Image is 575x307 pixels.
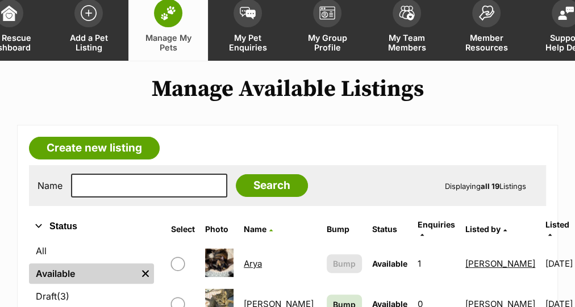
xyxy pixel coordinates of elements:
img: group-profile-icon-3fa3cf56718a62981997c0bc7e787c4b2cf8bcc04b72c1350f741eb67cf2f40e.svg [319,6,335,20]
span: Member Resources [461,33,512,52]
img: dashboard-icon-eb2f2d2d3e046f16d808141f083e7271f6b2e854fb5c12c21221c1fb7104beca.svg [1,5,17,21]
strong: all 19 [481,182,499,191]
button: Bump [327,254,362,273]
button: Status [29,219,154,234]
a: Listed by [465,224,507,234]
a: Create new listing [29,137,160,159]
label: Name [37,180,63,191]
a: Remove filter [137,263,154,284]
span: Listed by [465,224,501,234]
span: My Team Members [381,33,432,52]
span: Displaying Listings [445,182,526,191]
span: translation missing: en.admin.listings.index.attributes.enquiries [418,220,455,229]
span: My Group Profile [302,33,353,52]
input: Search [236,174,308,197]
td: 1 [413,244,460,283]
span: (3) [57,289,69,303]
a: Draft [29,286,154,306]
span: Listed [545,220,569,229]
th: Photo [201,216,238,243]
img: manage-my-pets-icon-02211641906a0b7f246fdf0571729dbe1e7629f14944591b6c1af311fb30b64b.svg [160,6,176,20]
img: help-desk-icon-fdf02630f3aa405de69fd3d07c3f3aa587a6932b1a1747fa1d2bba05be0121f9.svg [558,6,574,20]
a: [PERSON_NAME] [465,258,535,269]
img: team-members-icon-5396bd8760b3fe7c0b43da4ab00e1e3bb1a5d9ba89233759b79545d2d3fc5d0d.svg [399,6,415,20]
a: Arya [244,258,262,269]
span: Available [372,259,407,268]
span: My Pet Enquiries [222,33,273,52]
span: Manage My Pets [143,33,194,52]
span: Name [244,224,266,234]
a: Name [244,224,273,234]
span: Add a Pet Listing [63,33,114,52]
img: pet-enquiries-icon-7e3ad2cf08bfb03b45e93fb7055b45f3efa6380592205ae92323e6603595dc1f.svg [240,7,256,19]
a: Enquiries [418,220,455,238]
img: add-pet-listing-icon-0afa8454b4691262ce3f59096e99ab1cd57d4a30225e0717b998d2c9b9846f56.svg [81,5,97,21]
a: Listed [545,220,569,238]
a: All [29,241,154,261]
th: Bump [322,216,366,243]
a: Available [29,263,137,284]
th: Select [166,216,199,243]
span: Bump [333,258,356,270]
img: member-resources-icon-8e73f808a243e03378d46382f2149f9095a855e16c252ad45f914b54edf8863c.svg [478,5,494,20]
th: Status [368,216,412,243]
